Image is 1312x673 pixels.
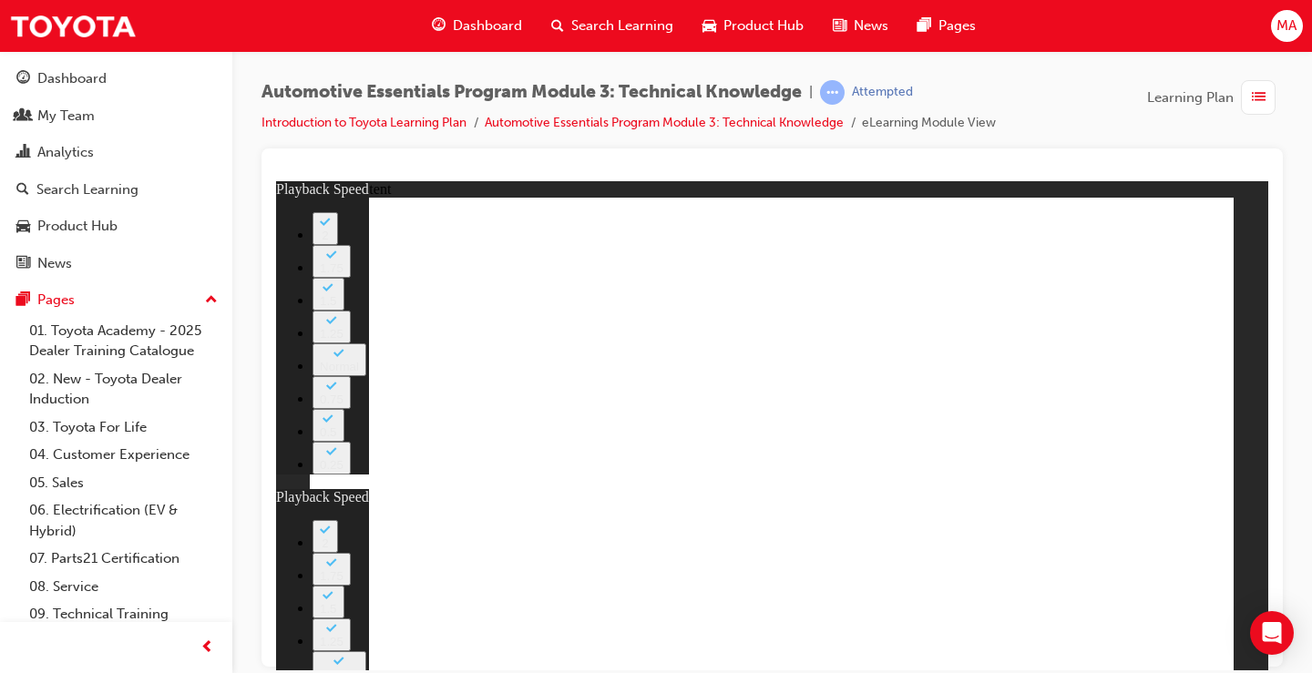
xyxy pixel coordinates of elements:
a: 05. Sales [22,469,225,497]
span: search-icon [551,15,564,37]
span: Search Learning [571,15,673,36]
span: MA [1276,15,1297,36]
button: Pages [7,283,225,317]
span: | [809,82,813,103]
div: Attempted [852,84,913,101]
span: list-icon [1252,87,1266,109]
span: news-icon [16,256,30,272]
a: 02. New - Toyota Dealer Induction [22,365,225,413]
span: Product Hub [723,15,804,36]
div: Pages [37,290,75,311]
a: 03. Toyota For Life [22,413,225,442]
a: 09. Technical Training [22,600,225,628]
div: News [37,253,72,274]
span: car-icon [702,15,716,37]
button: DashboardMy TeamAnalyticsSearch LearningProduct HubNews [7,58,225,283]
span: News [854,15,888,36]
span: guage-icon [16,71,30,87]
a: Dashboard [7,62,225,96]
div: My Team [37,106,95,127]
a: 06. Electrification (EV & Hybrid) [22,496,225,545]
span: news-icon [833,15,846,37]
div: Search Learning [36,179,138,200]
span: Learning Plan [1147,87,1234,108]
div: Product Hub [37,216,118,237]
a: search-iconSearch Learning [537,7,688,45]
span: guage-icon [432,15,446,37]
span: pages-icon [16,292,30,309]
span: pages-icon [917,15,931,37]
span: people-icon [16,108,30,125]
a: Analytics [7,136,225,169]
a: guage-iconDashboard [417,7,537,45]
a: My Team [7,99,225,133]
a: pages-iconPages [903,7,990,45]
a: 04. Customer Experience [22,441,225,469]
li: eLearning Module View [862,113,996,134]
a: 08. Service [22,573,225,601]
a: news-iconNews [818,7,903,45]
span: Automotive Essentials Program Module 3: Technical Knowledge [261,82,802,103]
img: Trak [9,5,137,46]
span: learningRecordVerb_ATTEMPT-icon [820,80,845,105]
span: car-icon [16,219,30,235]
span: Pages [938,15,976,36]
span: up-icon [205,289,218,312]
a: 07. Parts21 Certification [22,545,225,573]
a: Automotive Essentials Program Module 3: Technical Knowledge [485,115,844,130]
div: Dashboard [37,68,107,89]
span: search-icon [16,182,29,199]
button: Learning Plan [1147,80,1283,115]
a: car-iconProduct Hub [688,7,818,45]
button: MA [1271,10,1303,42]
span: Dashboard [453,15,522,36]
a: News [7,247,225,280]
a: 01. Toyota Academy - 2025 Dealer Training Catalogue [22,317,225,365]
span: chart-icon [16,145,30,161]
a: Search Learning [7,173,225,207]
span: prev-icon [200,637,214,659]
div: Analytics [37,142,94,163]
a: Product Hub [7,209,225,243]
div: Open Intercom Messenger [1250,611,1294,655]
a: Introduction to Toyota Learning Plan [261,115,466,130]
